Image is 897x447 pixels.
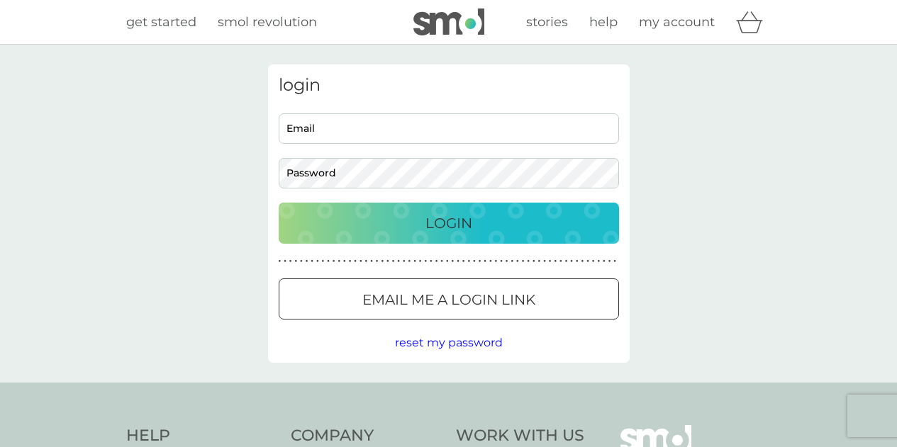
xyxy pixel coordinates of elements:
p: ● [365,258,368,265]
p: ● [316,258,319,265]
p: ● [506,258,508,265]
p: ● [608,258,611,265]
p: ● [343,258,346,265]
p: ● [354,258,357,265]
p: ● [581,258,584,265]
p: ● [570,258,573,265]
h4: Company [291,425,442,447]
span: get started [126,14,196,30]
p: ● [360,258,362,265]
p: Login [425,212,472,234]
p: ● [576,258,579,265]
div: basket [736,8,771,36]
p: ● [306,258,308,265]
p: ● [327,258,330,265]
p: ● [338,258,340,265]
span: stories [526,14,568,30]
h4: Work With Us [456,425,584,447]
a: stories [526,12,568,33]
p: ● [500,258,503,265]
p: ● [457,258,459,265]
h3: login [279,75,619,96]
a: help [589,12,618,33]
span: reset my password [395,336,503,349]
p: ● [586,258,589,265]
p: ● [597,258,600,265]
p: ● [424,258,427,265]
a: my account [639,12,715,33]
p: ● [473,258,476,265]
span: my account [639,14,715,30]
p: ● [408,258,411,265]
p: ● [516,258,519,265]
p: ● [435,258,438,265]
p: ● [413,258,416,265]
p: ● [376,258,379,265]
a: smol revolution [218,12,317,33]
p: ● [386,258,389,265]
p: ● [370,258,373,265]
p: ● [333,258,335,265]
p: Email me a login link [362,288,535,311]
span: help [589,14,618,30]
p: ● [403,258,406,265]
p: ● [322,258,325,265]
p: ● [392,258,395,265]
p: ● [603,258,606,265]
p: ● [430,258,433,265]
p: ● [289,258,292,265]
p: ● [533,258,535,265]
p: ● [479,258,481,265]
p: ● [511,258,513,265]
p: ● [381,258,384,265]
p: ● [294,258,297,265]
p: ● [592,258,595,265]
p: ● [452,258,455,265]
h4: Help [126,425,277,447]
p: ● [349,258,352,265]
p: ● [613,258,616,265]
p: ● [446,258,449,265]
p: ● [527,258,530,265]
p: ● [279,258,282,265]
button: reset my password [395,334,503,352]
span: smol revolution [218,14,317,30]
p: ● [495,258,498,265]
p: ● [489,258,492,265]
p: ● [549,258,552,265]
p: ● [565,258,568,265]
p: ● [300,258,303,265]
p: ● [284,258,286,265]
p: ● [484,258,486,265]
button: Login [279,203,619,244]
p: ● [440,258,443,265]
p: ● [467,258,470,265]
p: ● [559,258,562,265]
p: ● [311,258,313,265]
p: ● [522,258,525,265]
img: smol [413,9,484,35]
p: ● [543,258,546,265]
button: Email me a login link [279,278,619,319]
p: ● [419,258,422,265]
a: get started [126,12,196,33]
p: ● [462,258,465,265]
p: ● [554,258,557,265]
p: ● [538,258,541,265]
p: ● [397,258,400,265]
